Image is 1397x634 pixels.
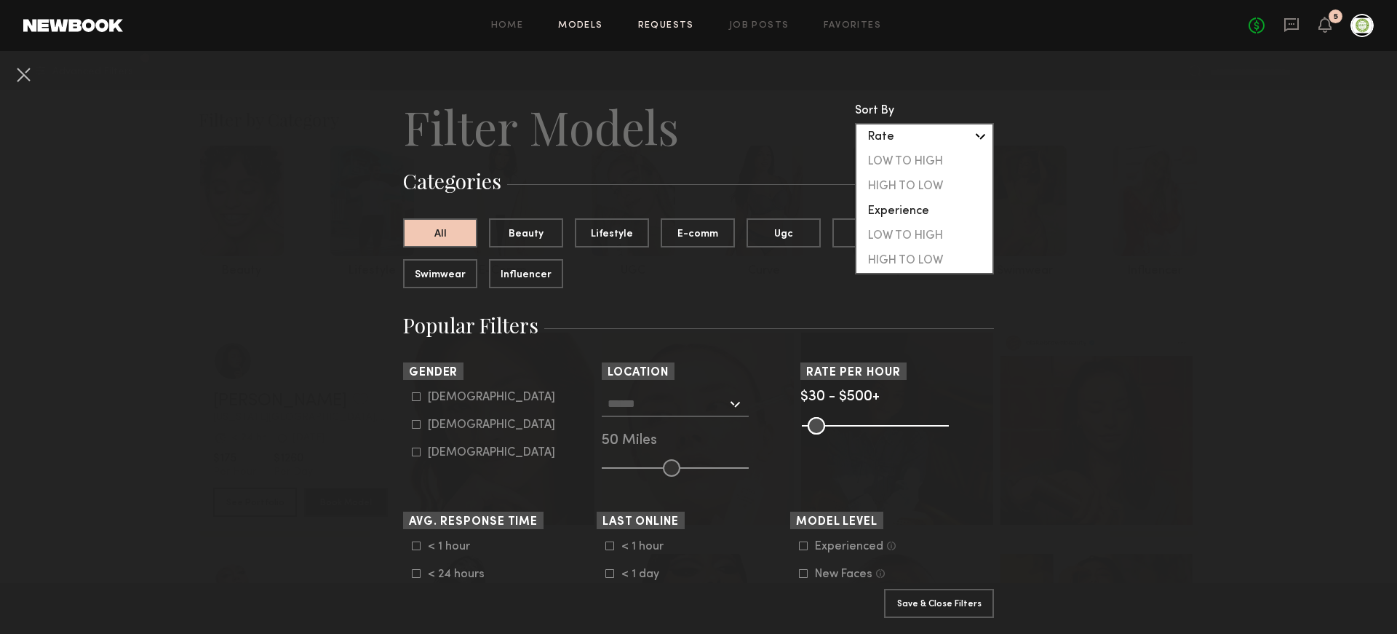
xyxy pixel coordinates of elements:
[409,368,458,379] span: Gender
[638,21,694,31] a: Requests
[815,542,883,551] div: Experienced
[796,517,877,528] span: Model Level
[12,63,35,89] common-close-button: Cancel
[403,259,477,288] button: Swimwear
[729,21,789,31] a: Job Posts
[428,570,485,579] div: < 24 hours
[1334,13,1338,21] div: 5
[856,199,992,223] div: Experience
[489,259,563,288] button: Influencer
[747,218,821,247] button: Ugc
[884,589,994,618] button: Save & Close Filters
[661,218,735,247] button: E-comm
[403,98,679,156] h2: Filter Models
[428,448,555,457] div: [DEMOGRAPHIC_DATA]
[621,542,678,551] div: < 1 hour
[856,174,992,199] div: HIGH TO LOW
[832,218,907,247] button: Curve
[608,368,669,379] span: Location
[489,218,563,247] button: Beauty
[856,223,992,248] div: LOW TO HIGH
[428,421,555,429] div: [DEMOGRAPHIC_DATA]
[824,21,881,31] a: Favorites
[602,517,679,528] span: Last Online
[403,167,994,195] h3: Categories
[855,105,994,117] div: Sort By
[575,218,649,247] button: Lifestyle
[602,435,795,448] div: 50 Miles
[558,21,602,31] a: Models
[856,124,992,149] div: Rate
[12,63,35,86] button: Cancel
[403,312,994,339] h3: Popular Filters
[428,393,555,402] div: [DEMOGRAPHIC_DATA]
[815,570,872,579] div: New Faces
[800,390,880,404] span: $30 - $500+
[491,21,524,31] a: Home
[621,570,678,579] div: < 1 day
[403,218,477,247] button: All
[856,149,992,174] div: LOW TO HIGH
[806,368,901,379] span: Rate per Hour
[856,248,992,273] div: HIGH TO LOW
[428,542,485,551] div: < 1 hour
[409,517,538,528] span: Avg. Response Time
